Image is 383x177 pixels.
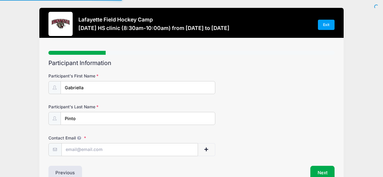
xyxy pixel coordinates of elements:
label: Participant's Last Name [48,104,144,110]
label: Participant's First Name [48,73,144,79]
label: Contact Email [48,135,144,141]
a: Exit [318,20,335,30]
span: We will send confirmations, payment reminders, and custom email messages to each address listed. ... [76,136,83,140]
input: Participant's Last Name [61,112,216,125]
input: email@email.com [61,143,198,156]
h3: [DATE] HS clinic (8:30am-10:00am) from [DATE] to [DATE] [78,25,229,31]
h3: Lafayette Field Hockey Camp [78,16,229,23]
input: Participant's First Name [61,81,216,94]
h2: Participant Information [48,60,335,67]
